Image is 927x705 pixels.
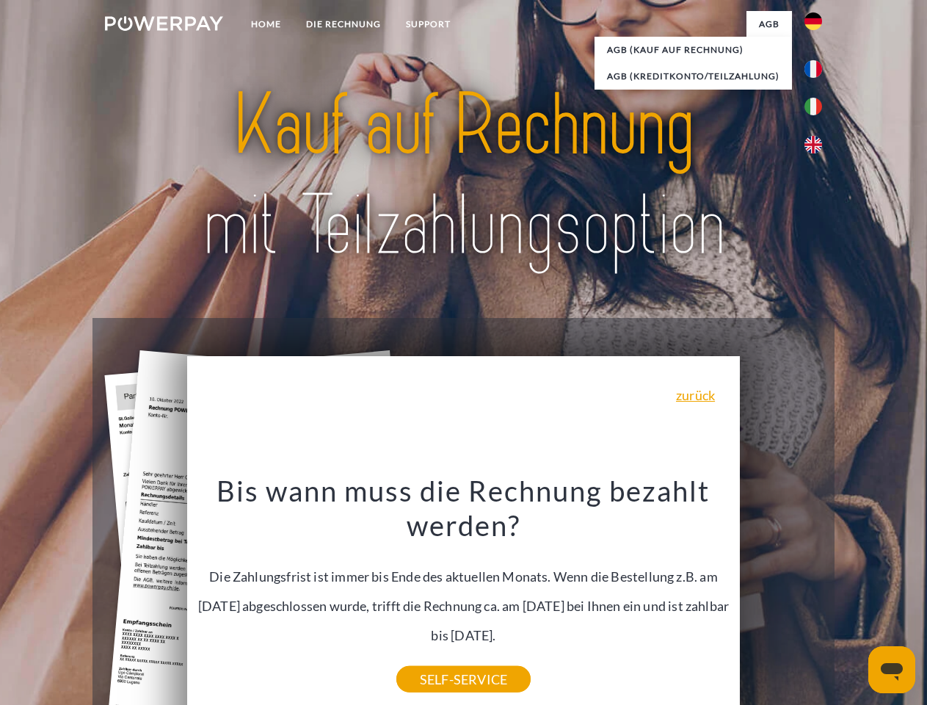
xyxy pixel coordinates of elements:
[804,60,822,78] img: fr
[393,11,463,37] a: SUPPORT
[746,11,792,37] a: agb
[294,11,393,37] a: DIE RECHNUNG
[396,666,531,693] a: SELF-SERVICE
[804,136,822,153] img: en
[804,98,822,115] img: it
[196,473,732,543] h3: Bis wann muss die Rechnung bezahlt werden?
[804,12,822,30] img: de
[239,11,294,37] a: Home
[595,37,792,63] a: AGB (Kauf auf Rechnung)
[105,16,223,31] img: logo-powerpay-white.svg
[140,70,787,281] img: title-powerpay_de.svg
[676,388,715,402] a: zurück
[196,473,732,679] div: Die Zahlungsfrist ist immer bis Ende des aktuellen Monats. Wenn die Bestellung z.B. am [DATE] abg...
[595,63,792,90] a: AGB (Kreditkonto/Teilzahlung)
[868,646,915,693] iframe: Schaltfläche zum Öffnen des Messaging-Fensters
